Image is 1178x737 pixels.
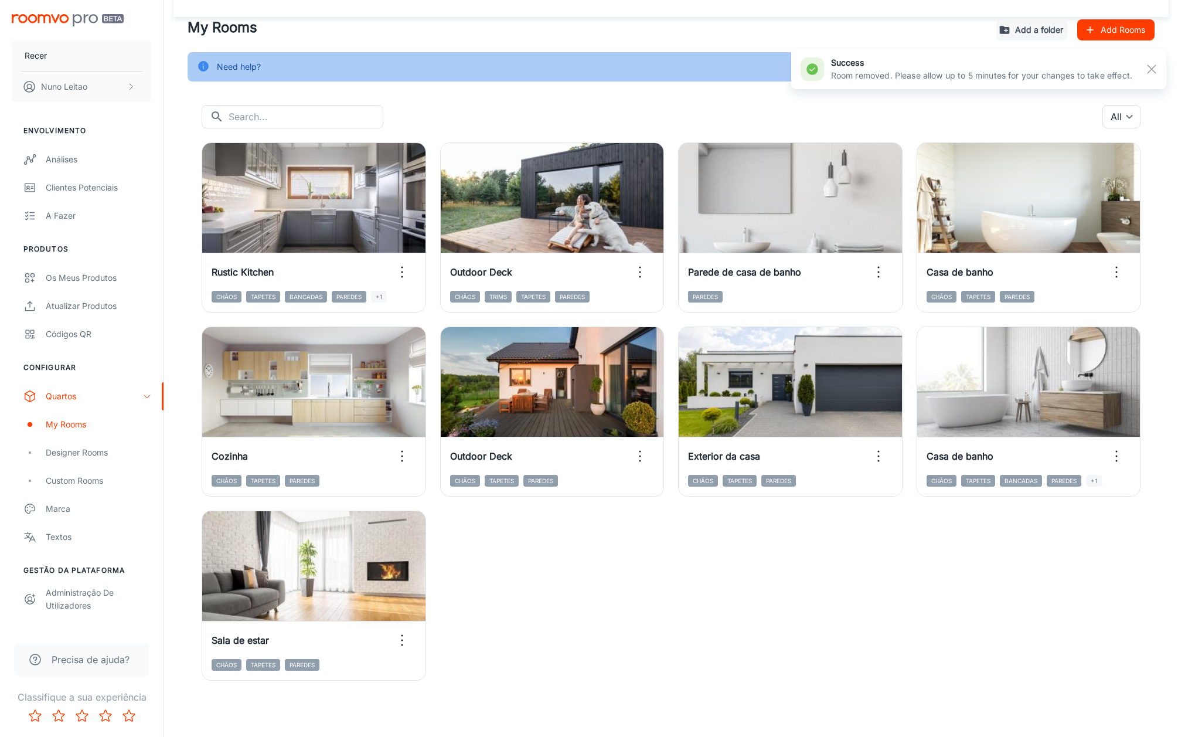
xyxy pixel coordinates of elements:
[1000,291,1034,303] span: Paredes
[831,56,1132,69] h6: success
[450,449,512,463] h6: Outdoor Deck
[688,265,801,279] h6: Parede de casa de banho
[46,209,152,222] div: A fazer
[450,291,480,303] span: Chãos
[46,328,152,341] div: Códigos QR
[52,653,130,667] span: Precisa de ajuda?
[1077,19,1155,40] button: Add Rooms
[285,659,319,671] span: Paredes
[46,153,152,166] div: Análises
[229,105,383,128] input: Search...
[688,475,718,487] span: Chãos
[94,704,117,728] button: Rate 4 star
[12,72,152,102] button: Nuno Leitao
[23,704,47,728] button: Rate 1 star
[12,14,124,26] img: Roomvo PRO Beta
[996,19,1068,40] button: Add a folder
[46,502,152,515] div: Marca
[70,704,94,728] button: Rate 3 star
[25,49,47,62] p: Recer
[285,291,327,303] span: Bancadas
[41,80,87,93] p: Nuno Leitao
[927,475,956,487] span: Chãos
[688,291,723,303] span: Paredes
[47,704,70,728] button: Rate 2 star
[46,474,152,487] div: Custom Rooms
[927,449,993,463] h6: Casa de banho
[212,633,269,647] h6: Sala de estar
[246,475,280,487] span: Tapetes
[212,475,241,487] span: Chãos
[831,69,1132,82] p: Room removed. Please allow up to 5 minutes for your changes to take effect.
[1102,105,1140,128] div: All
[46,586,152,612] div: Administração de Utilizadores
[188,17,987,38] h4: My Rooms
[212,291,241,303] span: Chãos
[516,291,550,303] span: Tapetes
[332,291,366,303] span: Paredes
[761,475,796,487] span: Paredes
[212,659,241,671] span: Chãos
[9,690,154,704] p: Classifique a sua experiência
[961,475,995,487] span: Tapetes
[212,265,274,279] h6: Rustic Kitchen
[961,291,995,303] span: Tapetes
[285,475,319,487] span: Paredes
[927,265,993,279] h6: Casa de banho
[485,291,512,303] span: Trims
[217,56,261,78] div: Need help?
[46,418,152,431] div: My Rooms
[1086,475,1102,487] span: +1
[523,475,558,487] span: Paredes
[371,291,387,303] span: +1
[246,659,280,671] span: Tapetes
[12,40,152,71] button: Recer
[927,291,956,303] span: Chãos
[1047,475,1081,487] span: Paredes
[1000,475,1042,487] span: Bancadas
[450,475,480,487] span: Chãos
[46,531,152,544] div: Textos
[46,300,152,313] div: Atualizar Produtos
[46,271,152,284] div: Os meus produtos
[688,449,760,463] h6: Exterior da casa
[46,390,142,403] div: Quartos
[723,475,757,487] span: Tapetes
[485,475,519,487] span: Tapetes
[117,704,141,728] button: Rate 5 star
[450,265,512,279] h6: Outdoor Deck
[555,291,590,303] span: Paredes
[46,181,152,194] div: Clientes potenciais
[246,291,280,303] span: Tapetes
[46,446,152,459] div: Designer Rooms
[212,449,248,463] h6: Cozinha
